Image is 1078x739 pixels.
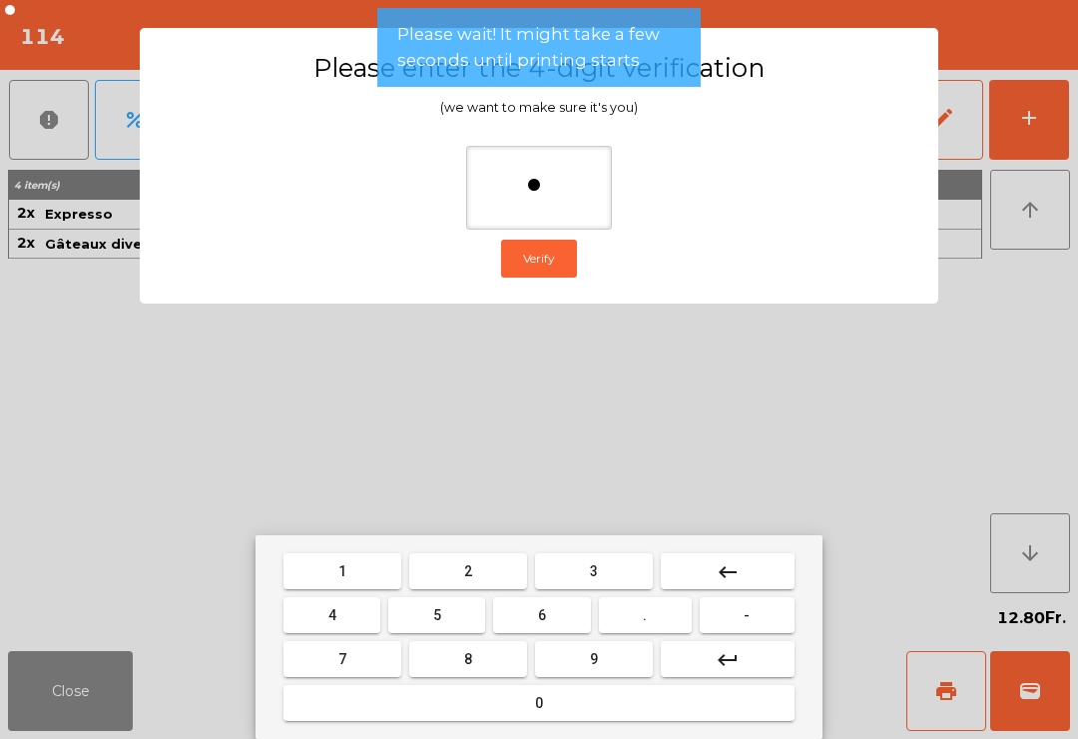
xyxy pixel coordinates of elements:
[397,22,681,72] span: Please wait! It might take a few seconds until printing starts
[535,641,653,677] button: 9
[409,641,527,677] button: 8
[590,563,598,579] span: 3
[283,597,380,633] button: 4
[599,597,692,633] button: .
[388,597,485,633] button: 5
[744,607,750,623] span: -
[283,553,401,589] button: 1
[493,597,590,633] button: 6
[716,648,740,672] mat-icon: keyboard_return
[338,563,346,579] span: 1
[590,651,598,667] span: 9
[464,563,472,579] span: 2
[283,685,795,721] button: 0
[328,607,336,623] span: 4
[409,553,527,589] button: 2
[338,651,346,667] span: 7
[643,607,647,623] span: .
[538,607,546,623] span: 6
[535,553,653,589] button: 3
[440,100,638,115] span: (we want to make sure it's you)
[700,597,795,633] button: -
[283,641,401,677] button: 7
[179,52,899,84] h3: Please enter the 4-digit verification
[501,240,577,278] button: Verify
[464,651,472,667] span: 8
[535,695,543,711] span: 0
[433,607,441,623] span: 5
[716,560,740,584] mat-icon: keyboard_backspace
